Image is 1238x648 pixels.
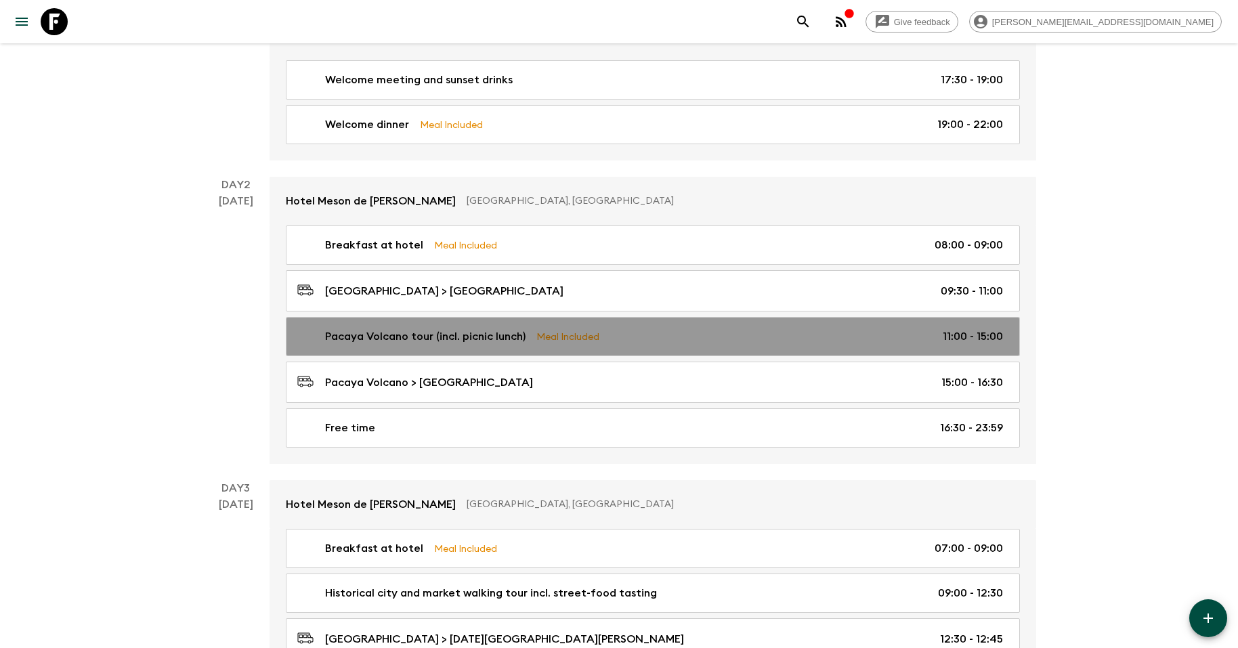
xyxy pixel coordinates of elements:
[938,585,1003,601] p: 09:00 - 12:30
[286,408,1020,448] a: Free time16:30 - 23:59
[286,362,1020,403] a: Pacaya Volcano > [GEOGRAPHIC_DATA]15:00 - 16:30
[325,72,513,88] p: Welcome meeting and sunset drinks
[286,193,456,209] p: Hotel Meson de [PERSON_NAME]
[969,11,1222,33] div: [PERSON_NAME][EMAIL_ADDRESS][DOMAIN_NAME]
[325,631,684,647] p: [GEOGRAPHIC_DATA] > [DATE][GEOGRAPHIC_DATA][PERSON_NAME]
[467,194,1009,208] p: [GEOGRAPHIC_DATA], [GEOGRAPHIC_DATA]
[286,317,1020,356] a: Pacaya Volcano tour (incl. picnic lunch)Meal Included11:00 - 15:00
[286,225,1020,265] a: Breakfast at hotelMeal Included08:00 - 09:00
[325,420,375,436] p: Free time
[940,631,1003,647] p: 12:30 - 12:45
[286,60,1020,100] a: Welcome meeting and sunset drinks17:30 - 19:00
[325,237,423,253] p: Breakfast at hotel
[420,117,483,132] p: Meal Included
[270,480,1036,529] a: Hotel Meson de [PERSON_NAME][GEOGRAPHIC_DATA], [GEOGRAPHIC_DATA]
[219,193,253,464] div: [DATE]
[325,374,533,391] p: Pacaya Volcano > [GEOGRAPHIC_DATA]
[286,574,1020,613] a: Historical city and market walking tour incl. street-food tasting09:00 - 12:30
[270,177,1036,225] a: Hotel Meson de [PERSON_NAME][GEOGRAPHIC_DATA], [GEOGRAPHIC_DATA]
[935,540,1003,557] p: 07:00 - 09:00
[866,11,958,33] a: Give feedback
[325,585,657,601] p: Historical city and market walking tour incl. street-food tasting
[286,529,1020,568] a: Breakfast at hotelMeal Included07:00 - 09:00
[985,17,1221,27] span: [PERSON_NAME][EMAIL_ADDRESS][DOMAIN_NAME]
[790,8,817,35] button: search adventures
[434,238,497,253] p: Meal Included
[325,283,563,299] p: [GEOGRAPHIC_DATA] > [GEOGRAPHIC_DATA]
[202,177,270,193] p: Day 2
[940,420,1003,436] p: 16:30 - 23:59
[935,237,1003,253] p: 08:00 - 09:00
[941,283,1003,299] p: 09:30 - 11:00
[887,17,958,27] span: Give feedback
[943,328,1003,345] p: 11:00 - 15:00
[286,496,456,513] p: Hotel Meson de [PERSON_NAME]
[937,116,1003,133] p: 19:00 - 22:00
[8,8,35,35] button: menu
[434,541,497,556] p: Meal Included
[941,374,1003,391] p: 15:00 - 16:30
[941,72,1003,88] p: 17:30 - 19:00
[286,270,1020,311] a: [GEOGRAPHIC_DATA] > [GEOGRAPHIC_DATA]09:30 - 11:00
[325,328,526,345] p: Pacaya Volcano tour (incl. picnic lunch)
[536,329,599,344] p: Meal Included
[202,480,270,496] p: Day 3
[467,498,1009,511] p: [GEOGRAPHIC_DATA], [GEOGRAPHIC_DATA]
[286,105,1020,144] a: Welcome dinnerMeal Included19:00 - 22:00
[325,540,423,557] p: Breakfast at hotel
[325,116,409,133] p: Welcome dinner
